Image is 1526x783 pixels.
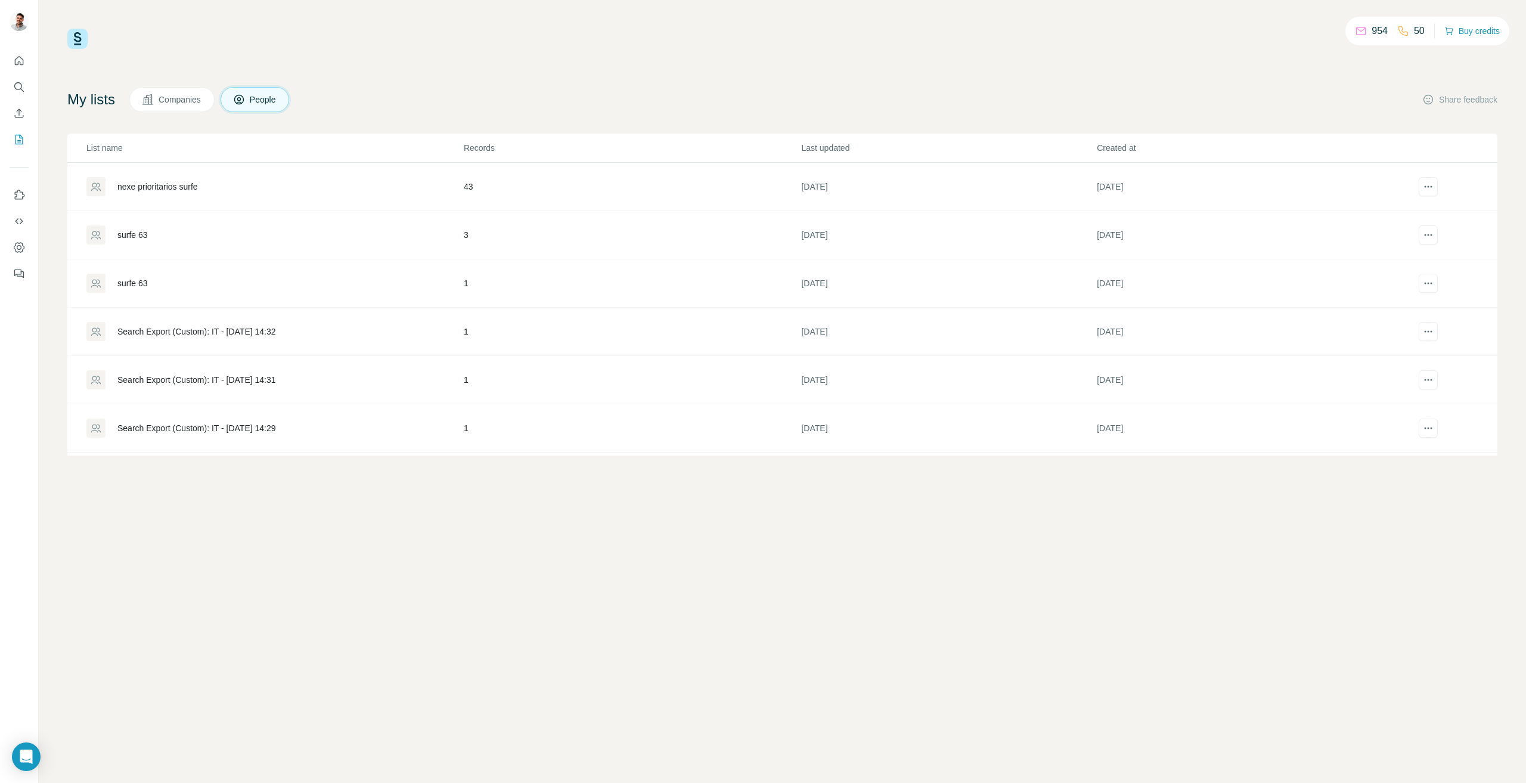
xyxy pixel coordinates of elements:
td: [DATE] [1096,211,1392,259]
td: [DATE] [1096,308,1392,356]
div: nexe prioritarios surfe [117,181,198,193]
div: surfe 63 [117,277,148,289]
td: 1 [463,259,801,308]
td: 43 [463,163,801,211]
td: [DATE] [801,163,1096,211]
td: [DATE] [801,404,1096,453]
button: actions [1419,419,1438,438]
button: actions [1419,322,1438,341]
p: Last updated [801,142,1096,154]
td: 1 [463,356,801,404]
button: actions [1419,370,1438,389]
span: Companies [159,94,202,106]
div: surfe 63 [117,229,148,241]
button: Enrich CSV [10,103,29,124]
p: List name [86,142,463,154]
button: actions [1419,274,1438,293]
button: Quick start [10,50,29,72]
p: Records [464,142,801,154]
p: Created at [1097,142,1391,154]
td: [DATE] [1096,404,1392,453]
td: 3 [463,211,801,259]
button: Dashboard [10,237,29,258]
td: 1 [463,404,801,453]
td: [DATE] [1096,356,1392,404]
button: Share feedback [1422,94,1497,106]
div: Search Export (Custom): IT - [DATE] 14:29 [117,422,276,434]
div: Open Intercom Messenger [12,742,41,771]
img: Avatar [10,12,29,31]
button: My lists [10,129,29,150]
button: Use Surfe on LinkedIn [10,184,29,206]
button: Use Surfe API [10,211,29,232]
button: actions [1419,225,1438,245]
td: 1 [463,453,801,501]
p: 50 [1414,24,1425,38]
button: Search [10,76,29,98]
h4: My lists [67,90,115,109]
td: [DATE] [1096,259,1392,308]
td: [DATE] [801,356,1096,404]
td: [DATE] [1096,453,1392,501]
div: Search Export (Custom): IT - [DATE] 14:32 [117,326,276,338]
div: Search Export (Custom): IT - [DATE] 14:31 [117,374,276,386]
img: Surfe Logo [67,29,88,49]
button: actions [1419,177,1438,196]
td: 1 [463,308,801,356]
td: [DATE] [801,453,1096,501]
td: [DATE] [801,308,1096,356]
td: [DATE] [1096,163,1392,211]
button: Buy credits [1444,23,1500,39]
span: People [250,94,277,106]
td: [DATE] [801,211,1096,259]
td: [DATE] [801,259,1096,308]
button: Feedback [10,263,29,284]
p: 954 [1372,24,1388,38]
